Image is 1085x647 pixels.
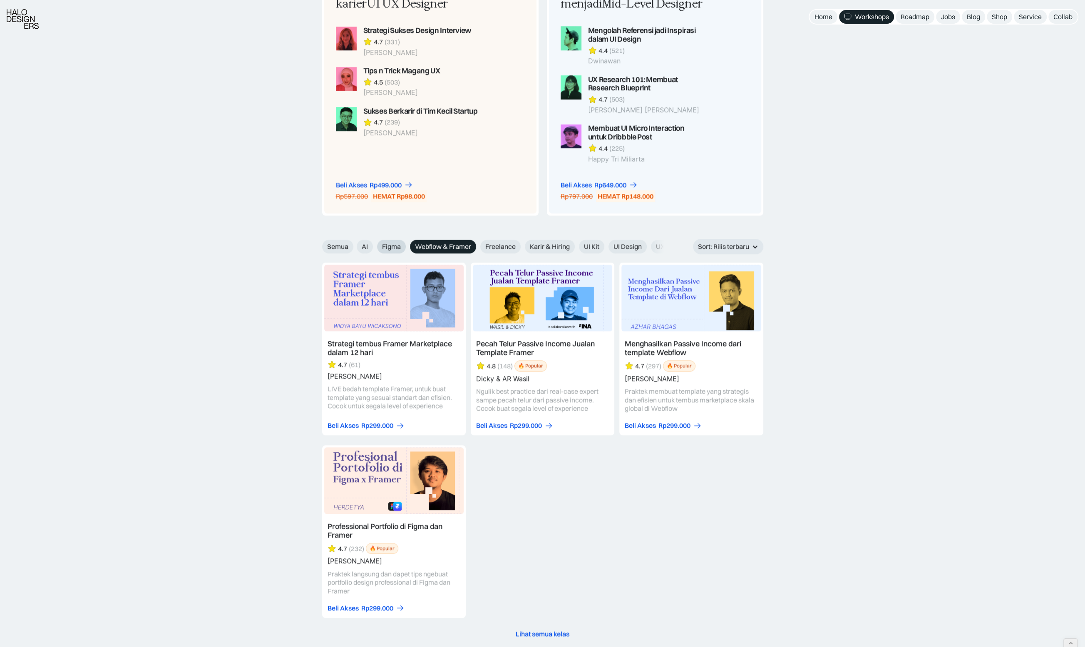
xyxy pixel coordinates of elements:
div: [PERSON_NAME] [363,49,471,57]
div: Beli Akses [625,421,656,430]
div: Mengolah Referensi jadi Inspirasi dalam UI Design [588,26,704,44]
div: [PERSON_NAME] [363,129,478,137]
a: Beli AksesRp299.000 [625,421,702,430]
div: (239) [385,118,400,126]
div: Dwinawan [588,57,704,65]
div: Roadmap [901,12,929,21]
div: [PERSON_NAME] [PERSON_NAME] [588,106,704,114]
div: (503) [385,78,400,87]
div: Collab [1053,12,1073,21]
div: (503) [609,95,625,104]
span: Webflow & Framer [415,242,471,251]
form: Email Form [322,240,668,253]
div: 4.4 [598,46,608,55]
div: Rp597.000 [336,192,368,201]
a: Membuat UI Micro Interaction untuk Dribbble Post4.4(225)Happy Tri Miliarta [561,124,704,163]
div: Workshops [855,12,889,21]
a: UX Research 101: Membuat Research Blueprint4.7(503)[PERSON_NAME] [PERSON_NAME] [561,75,704,114]
div: Lihat semua kelas [516,630,569,638]
span: UI Design [613,242,642,251]
div: Rp299.000 [361,604,393,612]
div: Membuat UI Micro Interaction untuk Dribbble Post [588,124,704,141]
div: Home [814,12,832,21]
div: 4.5 [374,78,383,87]
div: HEMAT Rp148.000 [598,192,653,201]
div: Tips n Trick Magang UX [363,67,440,75]
a: Strategi Sukses Design Interview4.7(331)[PERSON_NAME] [336,26,479,57]
a: Beli AksesRp649.000 [561,181,638,189]
div: Beli Akses [561,181,592,189]
a: Blog [962,10,985,24]
div: Rp299.000 [510,421,542,430]
div: 4.7 [374,37,383,46]
a: Sukses Berkarir di Tim Kecil Startup4.7(239)[PERSON_NAME] [336,107,479,137]
a: Beli AksesRp299.000 [476,421,553,430]
span: Semua [327,242,348,251]
span: Karir & Hiring [530,242,570,251]
a: Service [1014,10,1047,24]
a: Collab [1048,10,1078,24]
div: Beli Akses [328,421,359,430]
div: Strategi Sukses Design Interview [363,26,471,35]
a: Jobs [936,10,960,24]
div: Beli Akses [336,181,367,189]
div: [PERSON_NAME] [363,89,440,97]
div: Rp649.000 [594,181,626,189]
div: Beli Akses [476,421,507,430]
div: (331) [385,37,400,46]
div: 4.4 [598,144,608,153]
div: 4.7 [598,95,608,104]
div: Service [1019,12,1042,21]
div: HEMAT Rp98.000 [373,192,425,201]
div: Sort: Rilis terbaru [698,242,749,251]
div: Rp499.000 [370,181,402,189]
div: Jobs [941,12,955,21]
a: Beli AksesRp499.000 [336,181,413,189]
span: Freelance [485,242,516,251]
a: Shop [987,10,1012,24]
span: Figma [382,242,401,251]
div: Rp299.000 [658,421,690,430]
span: UI Kit [584,242,599,251]
span: UX Design [656,242,687,251]
div: Rp299.000 [361,421,393,430]
div: Rp797.000 [561,192,593,201]
div: Beli Akses [328,604,359,612]
div: UX Research 101: Membuat Research Blueprint [588,75,704,93]
div: Shop [992,12,1007,21]
a: Tips n Trick Magang UX4.5(503)[PERSON_NAME] [336,67,479,97]
span: AI [362,242,368,251]
div: Blog [967,12,980,21]
a: Beli AksesRp299.000 [328,421,405,430]
div: (521) [609,46,625,55]
a: Workshops [839,10,894,24]
div: Sukses Berkarir di Tim Kecil Startup [363,107,478,116]
div: 4.7 [374,118,383,126]
div: Sort: Rilis terbaru [693,239,763,254]
a: Roadmap [896,10,934,24]
div: (225) [609,144,625,153]
a: Beli AksesRp299.000 [328,604,405,612]
a: Home [809,10,837,24]
div: Happy Tri Miliarta [588,155,704,163]
a: Mengolah Referensi jadi Inspirasi dalam UI Design4.4(521)Dwinawan [561,26,704,65]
